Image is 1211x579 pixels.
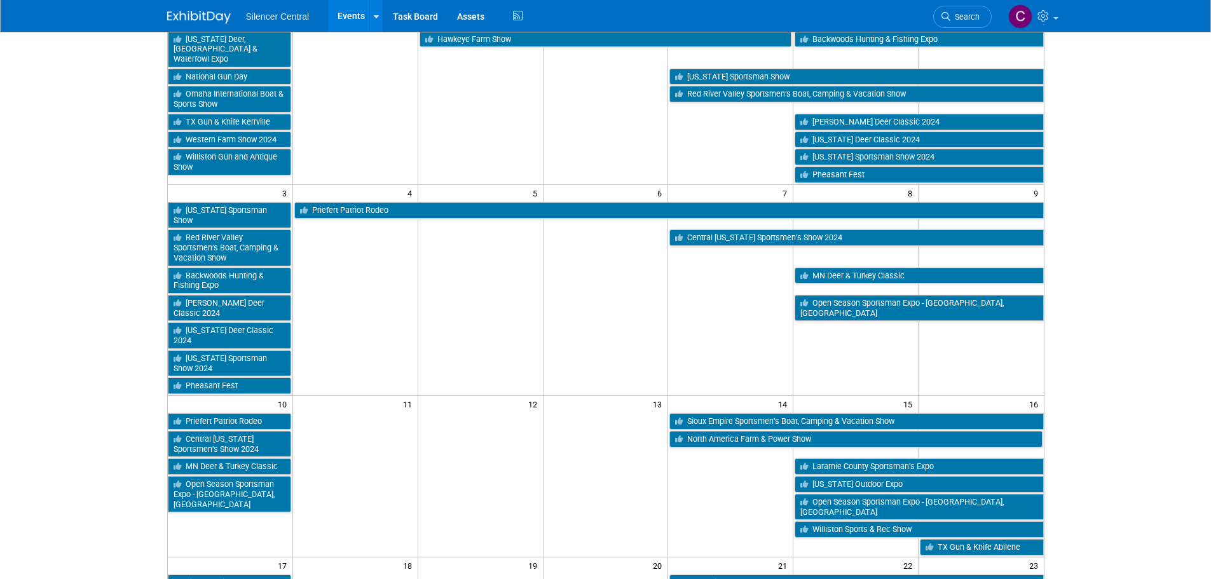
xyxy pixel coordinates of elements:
a: [US_STATE] Outdoor Expo [795,476,1043,493]
span: 6 [656,185,667,201]
a: Backwoods Hunting & Fishing Expo [168,268,291,294]
a: Omaha International Boat & Sports Show [168,86,291,112]
span: 9 [1032,185,1044,201]
a: Red River Valley Sportsmen’s Boat, Camping & Vacation Show [168,229,291,266]
a: TX Gun & Knife Kerrville [168,114,291,130]
span: 20 [652,557,667,573]
span: 3 [281,185,292,201]
a: Laramie County Sportsman’s Expo [795,458,1043,475]
span: 12 [527,396,543,412]
a: [US_STATE] Deer Classic 2024 [795,132,1043,148]
a: [US_STATE] Sportsman Show 2024 [168,350,291,376]
a: MN Deer & Turkey Classic [795,268,1043,284]
span: 22 [902,557,918,573]
a: [US_STATE] Sportsman Show 2024 [795,149,1043,165]
span: Silencer Central [246,11,310,22]
a: Western Farm Show 2024 [168,132,291,148]
a: Williston Sports & Rec Show [795,521,1043,538]
a: Priefert Patriot Rodeo [168,413,291,430]
span: 13 [652,396,667,412]
span: 7 [781,185,793,201]
img: ExhibitDay [167,11,231,24]
a: Williston Gun and Antique Show [168,149,291,175]
span: 4 [406,185,418,201]
span: 21 [777,557,793,573]
a: TX Gun & Knife Abilene [920,539,1043,555]
a: Sioux Empire Sportsmen’s Boat, Camping & Vacation Show [669,413,1043,430]
a: North America Farm & Power Show [669,431,1042,447]
span: 11 [402,396,418,412]
span: Search [950,12,980,22]
a: Pheasant Fest [168,378,291,394]
span: 5 [531,185,543,201]
span: 23 [1028,557,1044,573]
span: 15 [902,396,918,412]
span: 14 [777,396,793,412]
a: Open Season Sportsman Expo - [GEOGRAPHIC_DATA], [GEOGRAPHIC_DATA] [795,494,1043,520]
span: 19 [527,557,543,573]
a: [US_STATE] Deer Classic 2024 [168,322,291,348]
span: 8 [907,185,918,201]
a: Central [US_STATE] Sportsmen’s Show 2024 [168,431,291,457]
a: [US_STATE] Deer, [GEOGRAPHIC_DATA] & Waterfowl Expo [168,31,291,67]
span: 16 [1028,396,1044,412]
a: Open Season Sportsman Expo - [GEOGRAPHIC_DATA], [GEOGRAPHIC_DATA] [795,295,1043,321]
span: 18 [402,557,418,573]
a: Backwoods Hunting & Fishing Expo [795,31,1043,48]
a: Pheasant Fest [795,167,1043,183]
a: Red River Valley Sportsmen’s Boat, Camping & Vacation Show [669,86,1043,102]
span: 10 [277,396,292,412]
a: [PERSON_NAME] Deer Classic 2024 [795,114,1043,130]
a: [PERSON_NAME] Deer Classic 2024 [168,295,291,321]
a: [US_STATE] Sportsman Show [168,202,291,228]
a: Central [US_STATE] Sportsmen’s Show 2024 [669,229,1043,246]
img: Cade Cox [1008,4,1032,29]
a: National Gun Day [168,69,291,85]
a: [US_STATE] Sportsman Show [669,69,1043,85]
a: Search [933,6,992,28]
a: Priefert Patriot Rodeo [294,202,1044,219]
a: Hawkeye Farm Show [420,31,792,48]
a: Open Season Sportsman Expo - [GEOGRAPHIC_DATA], [GEOGRAPHIC_DATA] [168,476,291,512]
span: 17 [277,557,292,573]
a: MN Deer & Turkey Classic [168,458,291,475]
